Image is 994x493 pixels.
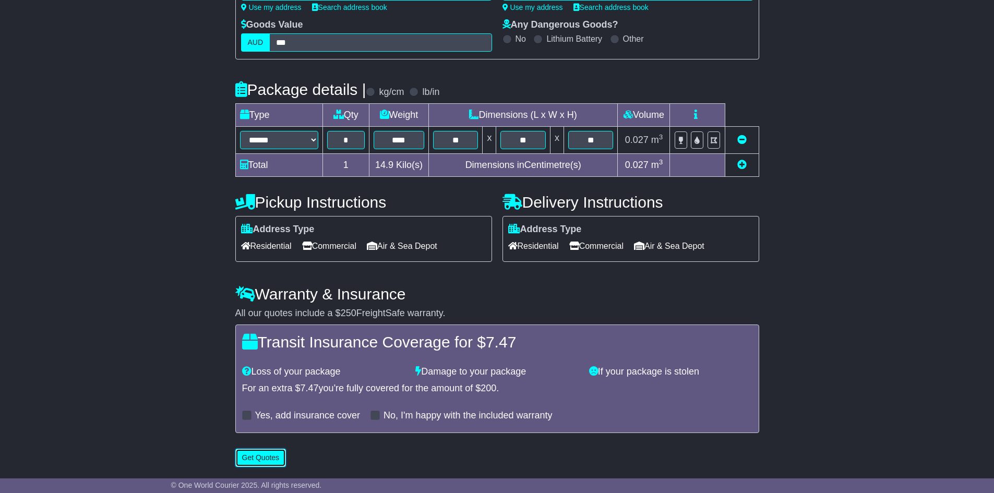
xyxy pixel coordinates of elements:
[625,160,649,170] span: 0.027
[235,285,759,303] h4: Warranty & Insurance
[584,366,758,378] div: If your package is stolen
[508,224,582,235] label: Address Type
[483,127,496,154] td: x
[516,34,526,44] label: No
[428,154,618,177] td: Dimensions in Centimetre(s)
[737,160,747,170] a: Add new item
[367,238,437,254] span: Air & Sea Depot
[312,3,387,11] a: Search address book
[502,19,618,31] label: Any Dangerous Goods?
[422,87,439,98] label: lb/in
[242,333,752,351] h4: Transit Insurance Coverage for $
[508,238,559,254] span: Residential
[302,238,356,254] span: Commercial
[301,383,319,393] span: 7.47
[623,34,644,44] label: Other
[235,154,322,177] td: Total
[573,3,649,11] a: Search address book
[235,449,286,467] button: Get Quotes
[569,238,624,254] span: Commercial
[625,135,649,145] span: 0.027
[241,19,303,31] label: Goods Value
[235,81,366,98] h4: Package details |
[241,3,302,11] a: Use my address
[379,87,404,98] label: kg/cm
[486,333,516,351] span: 7.47
[171,481,322,489] span: © One World Courier 2025. All rights reserved.
[235,104,322,127] td: Type
[369,154,428,177] td: Kilo(s)
[651,160,663,170] span: m
[242,383,752,394] div: For an extra $ you're fully covered for the amount of $ .
[322,104,369,127] td: Qty
[237,366,411,378] div: Loss of your package
[618,104,670,127] td: Volume
[428,104,618,127] td: Dimensions (L x W x H)
[659,133,663,141] sup: 3
[322,154,369,177] td: 1
[255,410,360,422] label: Yes, add insurance cover
[634,238,704,254] span: Air & Sea Depot
[502,3,563,11] a: Use my address
[651,135,663,145] span: m
[546,34,602,44] label: Lithium Battery
[481,383,496,393] span: 200
[502,194,759,211] h4: Delivery Instructions
[341,308,356,318] span: 250
[384,410,553,422] label: No, I'm happy with the included warranty
[375,160,393,170] span: 14.9
[241,238,292,254] span: Residential
[235,308,759,319] div: All our quotes include a $ FreightSafe warranty.
[241,224,315,235] label: Address Type
[737,135,747,145] a: Remove this item
[659,158,663,166] sup: 3
[369,104,428,127] td: Weight
[235,194,492,211] h4: Pickup Instructions
[550,127,564,154] td: x
[410,366,584,378] div: Damage to your package
[241,33,270,52] label: AUD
